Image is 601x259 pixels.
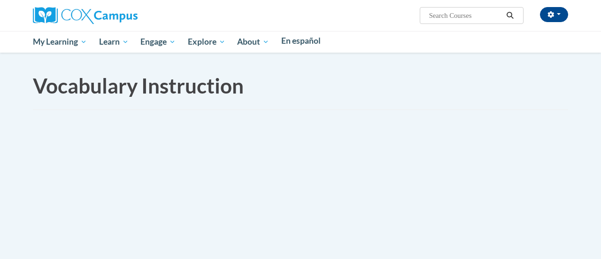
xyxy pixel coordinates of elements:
button: Account Settings [540,7,568,22]
a: Learn [93,31,135,53]
span: Learn [99,36,129,47]
a: Cox Campus [33,11,138,19]
span: Vocabulary Instruction [33,73,244,98]
div: Main menu [26,31,575,53]
span: My Learning [33,36,87,47]
button: Search [503,10,517,21]
a: About [231,31,276,53]
a: En español [275,31,327,51]
i:  [506,12,515,19]
span: About [237,36,269,47]
input: Search Courses [428,10,503,21]
img: Cox Campus [33,7,138,24]
span: En español [281,36,321,46]
span: Engage [140,36,176,47]
a: My Learning [27,31,93,53]
span: Explore [188,36,225,47]
a: Explore [182,31,231,53]
a: Engage [134,31,182,53]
